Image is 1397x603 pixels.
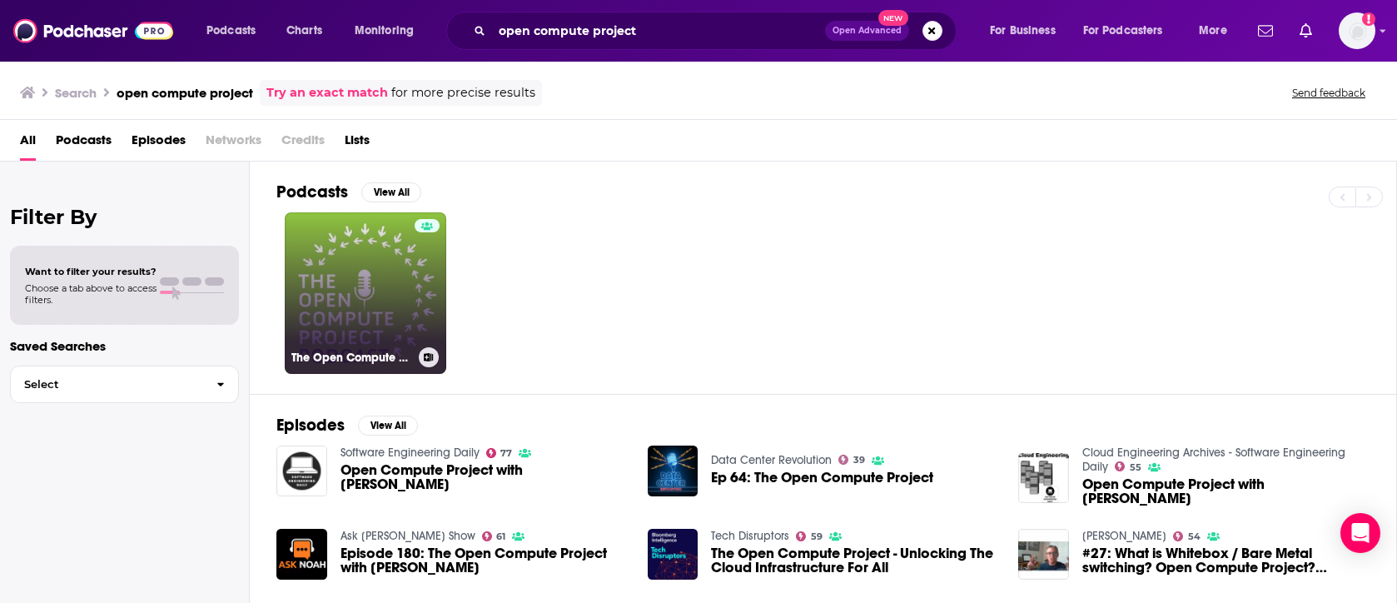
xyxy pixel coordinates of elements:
[796,531,823,541] a: 59
[341,529,475,543] a: Ask Noah Show
[345,127,370,161] a: Lists
[11,379,203,390] span: Select
[276,415,345,436] h2: Episodes
[25,282,157,306] span: Choose a tab above to access filters.
[1082,546,1370,575] a: #27: What is Whitebox / Bare Metal switching? Open Compute Project? OpenStack?
[276,446,327,496] img: Open Compute Project with Steve Helvie
[1173,531,1201,541] a: 54
[195,17,277,44] button: open menu
[266,83,388,102] a: Try an exact match
[1082,446,1345,474] a: Cloud Engineering Archives - Software Engineering Daily
[286,19,322,42] span: Charts
[13,15,173,47] img: Podchaser - Follow, Share and Rate Podcasts
[341,463,628,491] a: Open Compute Project with Steve Helvie
[811,533,823,541] span: 59
[276,182,421,202] a: PodcastsView All
[276,415,418,436] a: EpisodesView All
[206,127,261,161] span: Networks
[56,127,112,161] a: Podcasts
[341,463,628,491] span: Open Compute Project with [PERSON_NAME]
[291,351,412,365] h3: The Open Compute Project Podcast
[1293,17,1319,45] a: Show notifications dropdown
[358,416,418,436] button: View All
[496,533,505,541] span: 61
[117,85,253,101] h3: open compute project
[10,366,239,403] button: Select
[1362,12,1375,26] svg: Add a profile image
[1287,86,1370,100] button: Send feedback
[276,529,327,580] img: Episode 180: The Open Compute Project with Bill Carter
[10,338,239,354] p: Saved Searches
[55,85,97,101] h3: Search
[1199,19,1227,42] span: More
[276,182,348,202] h2: Podcasts
[833,27,902,35] span: Open Advanced
[1082,529,1166,543] a: David Bombal
[711,546,998,575] a: The Open Compute Project - Unlocking The Cloud Infrastructure For All
[1018,529,1069,580] img: #27: What is Whitebox / Bare Metal switching? Open Compute Project? OpenStack?
[711,471,933,485] a: Ep 64: The Open Compute Project
[132,127,186,161] a: Episodes
[492,17,825,44] input: Search podcasts, credits, & more...
[343,17,435,44] button: open menu
[648,446,698,496] img: Ep 64: The Open Compute Project
[978,17,1076,44] button: open menu
[500,450,512,457] span: 77
[990,19,1056,42] span: For Business
[206,19,256,42] span: Podcasts
[1018,453,1069,504] img: Open Compute Project with Steve Helvie
[1072,17,1187,44] button: open menu
[1082,477,1370,506] span: Open Compute Project with [PERSON_NAME]
[482,531,506,541] a: 61
[711,529,789,543] a: Tech Disruptors
[341,446,480,460] a: Software Engineering Daily
[825,21,909,41] button: Open AdvancedNew
[25,266,157,277] span: Want to filter your results?
[1339,12,1375,49] img: User Profile
[648,529,698,580] img: The Open Compute Project - Unlocking The Cloud Infrastructure For All
[341,546,628,575] a: Episode 180: The Open Compute Project with Bill Carter
[711,453,832,467] a: Data Center Revolution
[1130,464,1141,471] span: 55
[853,456,865,464] span: 39
[1082,477,1370,506] a: Open Compute Project with Steve Helvie
[1115,461,1141,471] a: 55
[1340,513,1380,553] div: Open Intercom Messenger
[1339,12,1375,49] span: Logged in as gracewagner
[486,448,513,458] a: 77
[1339,12,1375,49] button: Show profile menu
[10,205,239,229] h2: Filter By
[1188,533,1201,541] span: 54
[1187,17,1248,44] button: open menu
[361,182,421,202] button: View All
[341,546,628,575] span: Episode 180: The Open Compute Project with [PERSON_NAME]
[838,455,865,465] a: 39
[281,127,325,161] span: Credits
[462,12,972,50] div: Search podcasts, credits, & more...
[276,17,332,44] a: Charts
[878,10,908,26] span: New
[285,212,446,374] a: The Open Compute Project Podcast
[1083,19,1163,42] span: For Podcasters
[355,19,414,42] span: Monitoring
[1251,17,1280,45] a: Show notifications dropdown
[391,83,535,102] span: for more precise results
[20,127,36,161] a: All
